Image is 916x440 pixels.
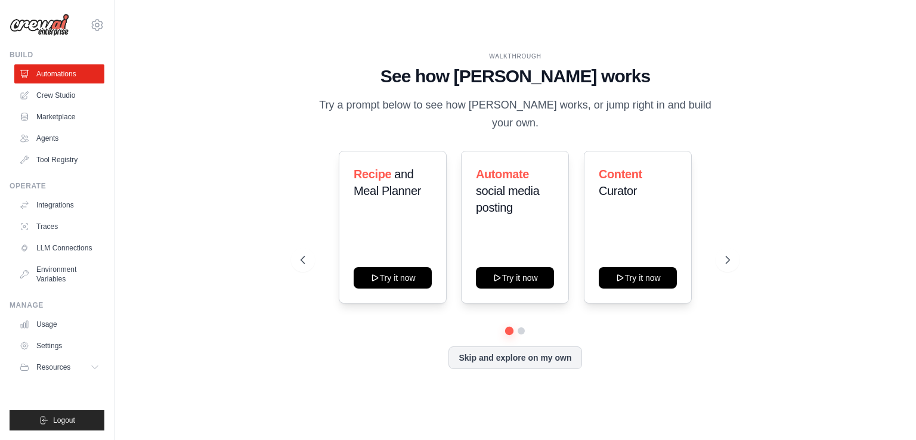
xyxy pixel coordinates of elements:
span: Recipe [354,168,391,181]
button: Try it now [476,267,554,289]
a: Integrations [14,196,104,215]
div: Manage [10,300,104,310]
button: Skip and explore on my own [448,346,581,369]
a: Usage [14,315,104,334]
div: Build [10,50,104,60]
button: Try it now [354,267,432,289]
span: Curator [599,184,637,197]
a: Tool Registry [14,150,104,169]
div: Operate [10,181,104,191]
h1: See how [PERSON_NAME] works [301,66,730,87]
span: social media posting [476,184,539,214]
a: Agents [14,129,104,148]
a: Crew Studio [14,86,104,105]
span: and Meal Planner [354,168,421,197]
a: Traces [14,217,104,236]
a: LLM Connections [14,238,104,258]
img: Logo [10,14,69,36]
button: Resources [14,358,104,377]
div: WALKTHROUGH [301,52,730,61]
span: Automate [476,168,529,181]
a: Settings [14,336,104,355]
span: Content [599,168,642,181]
a: Marketplace [14,107,104,126]
span: Logout [53,416,75,425]
p: Try a prompt below to see how [PERSON_NAME] works, or jump right in and build your own. [315,97,716,132]
button: Logout [10,410,104,430]
a: Environment Variables [14,260,104,289]
span: Resources [36,362,70,372]
a: Automations [14,64,104,83]
button: Try it now [599,267,677,289]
